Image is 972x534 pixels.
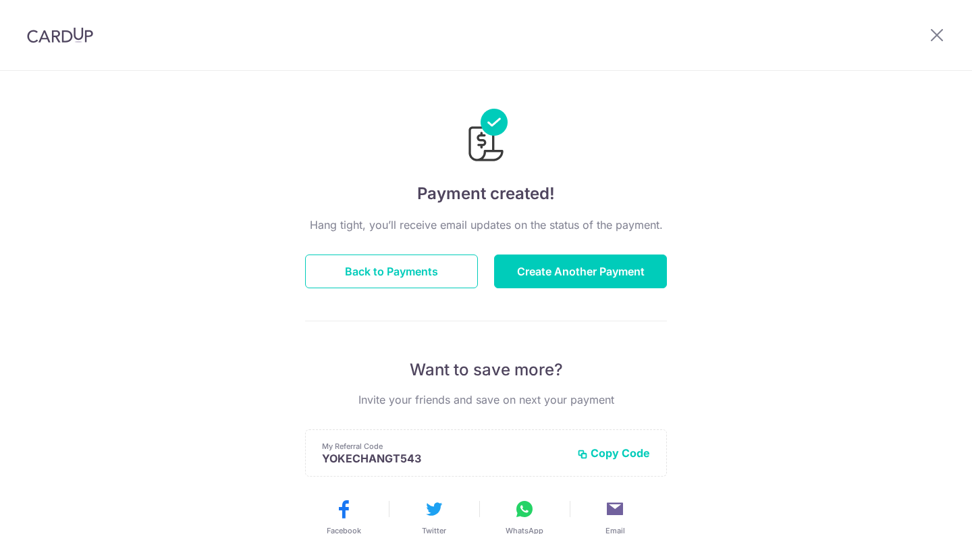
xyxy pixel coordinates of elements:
[305,182,667,206] h4: Payment created!
[305,217,667,233] p: Hang tight, you’ll receive email updates on the status of the payment.
[577,446,650,460] button: Copy Code
[322,452,566,465] p: YOKECHANGT543
[322,441,566,452] p: My Referral Code
[305,392,667,408] p: Invite your friends and save on next your payment
[305,359,667,381] p: Want to save more?
[27,27,93,43] img: CardUp
[494,255,667,288] button: Create Another Payment
[305,255,478,288] button: Back to Payments
[464,109,508,165] img: Payments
